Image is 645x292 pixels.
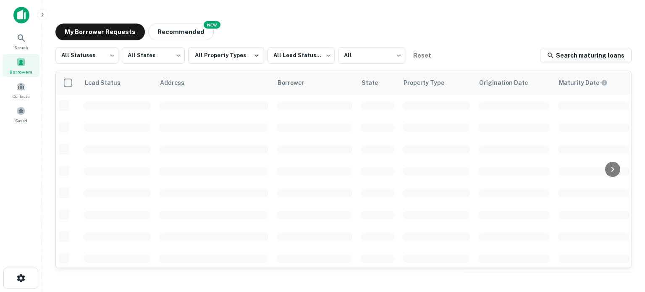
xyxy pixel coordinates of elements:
[479,78,539,88] span: Origination Date
[554,71,634,95] th: Maturity dates displayed may be estimated. Please contact the lender for the most accurate maturi...
[362,78,389,88] span: State
[10,68,32,75] span: Borrowers
[155,71,273,95] th: Address
[55,45,118,66] div: All Statuses
[3,54,39,77] a: Borrowers
[338,45,405,66] div: All
[559,78,608,87] div: Maturity dates displayed may be estimated. Please contact the lender for the most accurate maturi...
[13,7,29,24] img: capitalize-icon.png
[474,71,554,95] th: Origination Date
[404,78,455,88] span: Property Type
[409,47,435,64] button: Reset
[273,71,357,95] th: Borrower
[15,117,27,124] span: Saved
[267,45,335,66] div: All Lead Statuses
[84,78,131,88] span: Lead Status
[3,79,39,101] a: Contacts
[55,24,145,40] button: My Borrower Requests
[3,30,39,53] a: Search
[559,78,619,87] span: Maturity dates displayed may be estimated. Please contact the lender for the most accurate maturi...
[357,71,399,95] th: State
[603,225,645,265] iframe: Chat Widget
[148,24,214,40] button: Recommended
[14,44,28,51] span: Search
[559,78,599,87] h6: Maturity Date
[278,78,315,88] span: Borrower
[3,103,39,126] a: Saved
[204,21,220,29] div: NEW
[160,78,195,88] span: Address
[188,47,264,64] button: All Property Types
[399,71,474,95] th: Property Type
[79,71,155,95] th: Lead Status
[122,45,185,66] div: All States
[13,93,29,100] span: Contacts
[540,48,632,63] a: Search maturing loans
